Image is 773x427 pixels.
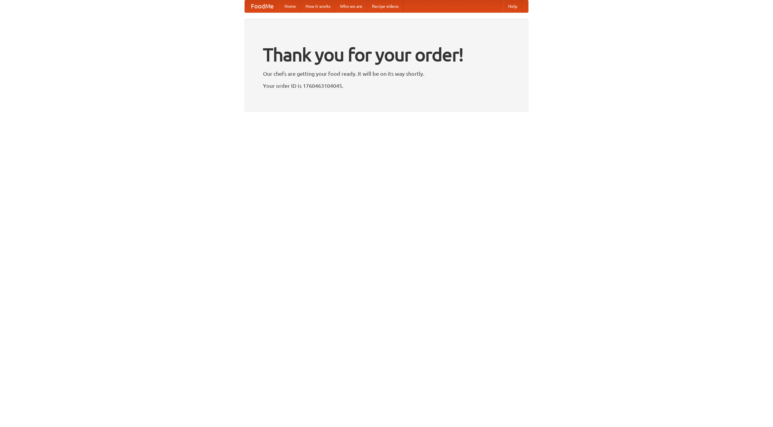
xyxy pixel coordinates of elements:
a: Who we are [335,0,367,12]
h1: Thank you for your order! [263,40,510,69]
a: Home [280,0,301,12]
p: Your order ID is 1760463104045. [263,81,510,90]
a: How it works [301,0,335,12]
a: Help [503,0,522,12]
a: FoodMe [245,0,280,12]
a: Recipe videos [367,0,403,12]
p: Our chefs are getting your food ready. It will be on its way shortly. [263,69,510,78]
